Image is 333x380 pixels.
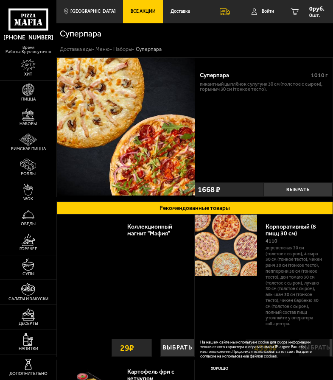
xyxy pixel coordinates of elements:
strong: 29 ₽ [118,339,141,356]
span: Дополнительно [9,372,48,376]
span: Десерты [19,322,38,326]
span: Супы [22,272,34,277]
span: 0 руб. [309,6,325,12]
span: 0 шт. [309,13,325,18]
span: Доставка [171,9,190,14]
button: Выбрать [264,182,333,197]
p: На нашем сайте мы используем cookie для сбора информации технического характера и обрабатываем IP... [200,340,322,358]
img: Суперпара [57,58,195,196]
span: Роллы [21,172,36,176]
span: Салаты и закуски [8,297,48,302]
button: Рекомендованные товары [56,201,333,215]
span: 4110 [266,238,277,244]
a: Доставка еды- [60,46,94,52]
span: Пицца [21,98,36,102]
a: Коллекционный магнит "Мафия" [127,223,176,237]
span: [GEOGRAPHIC_DATA] [70,9,116,14]
span: Горячее [20,247,37,251]
button: Хорошо [200,362,239,375]
button: Выбрать [160,339,194,357]
a: Суперпара [57,58,195,197]
h1: Суперпара [60,30,168,38]
span: Напитки [19,347,38,351]
p: Деревенская 30 см (толстое с сыром), 4 сыра 30 см (тонкое тесто), Чикен Ранч 30 см (тонкое тесто)... [266,245,322,330]
div: Суперпара [200,72,305,79]
span: Обеды [21,222,36,226]
a: Меню- [95,46,112,52]
span: WOK [23,197,33,201]
span: Войти [262,9,274,14]
span: Наборы [20,122,37,126]
a: Корпоративный (8 пицц 30 см) [266,223,316,237]
span: 1668 ₽ [198,186,220,193]
span: Хит [24,73,32,77]
span: Римская пицца [11,147,46,151]
span: 1010 г [311,72,328,79]
div: Суперпара [136,46,162,53]
p: Пикантный цыплёнок сулугуни 30 см (толстое с сыром), Горыныч 30 см (тонкое тесто). [200,81,328,92]
span: Все Акции [131,9,156,14]
a: Наборы- [113,46,134,52]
